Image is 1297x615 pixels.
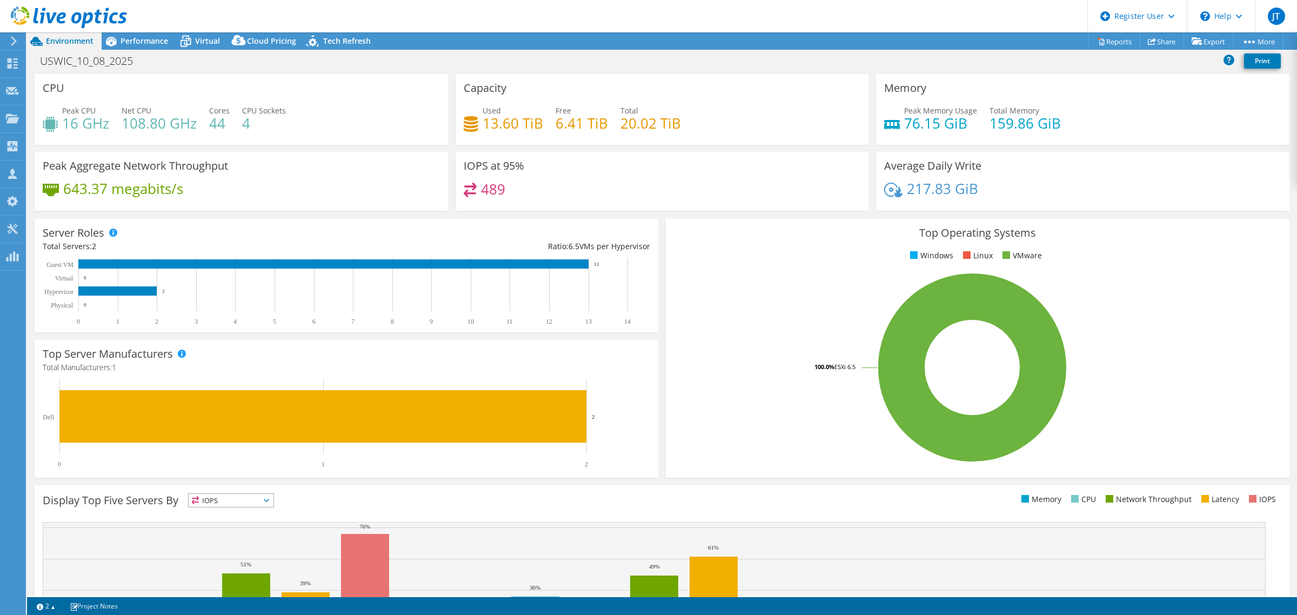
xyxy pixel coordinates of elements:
a: Print [1244,54,1281,69]
span: CPU Sockets [242,105,286,116]
div: Total Servers: [43,240,346,252]
text: 12 [546,318,552,325]
span: Peak CPU [62,105,96,116]
h4: 217.83 GiB [907,183,978,195]
text: 51% [240,561,251,567]
text: Guest VM [46,261,73,269]
text: 0 [84,302,86,307]
tspan: 100.0% [814,363,834,371]
h3: CPU [43,82,64,94]
span: JT [1268,8,1285,25]
text: 0 [77,318,80,325]
span: IOPS [189,494,273,507]
a: Share [1140,33,1184,50]
text: 2 [585,460,588,468]
text: 3 [195,318,198,325]
h3: Top Operating Systems [674,227,1281,239]
text: Hypervisor [44,288,73,296]
text: 9 [430,318,433,325]
h4: 4 [242,117,286,129]
h4: 489 [481,183,505,195]
span: Total Memory [990,105,1039,116]
text: 4 [233,318,237,325]
a: Reports [1088,33,1140,50]
text: 14 [624,318,631,325]
text: 0 [84,275,86,280]
h4: Total Manufacturers: [43,362,650,373]
span: 2 [92,241,96,251]
li: Latency [1199,493,1239,505]
li: Network Throughput [1103,493,1192,505]
span: Used [483,105,501,116]
text: 76% [359,523,370,530]
li: Linux [960,250,993,262]
svg: \n [1200,11,1210,21]
text: 11 [506,318,513,325]
text: 2 [592,413,595,420]
text: 36% [530,584,540,591]
h3: Memory [884,82,926,94]
text: 7 [351,318,355,325]
text: 13 [594,262,599,267]
text: 8 [391,318,394,325]
span: Peak Memory Usage [904,105,977,116]
li: Windows [907,250,953,262]
div: Ratio: VMs per Hypervisor [346,240,650,252]
h4: 16 GHz [62,117,109,129]
h3: Average Daily Write [884,160,981,172]
h4: 44 [209,117,230,129]
span: Cores [209,105,230,116]
a: Project Notes [62,599,125,613]
h3: Capacity [464,82,506,94]
span: Free [556,105,571,116]
text: 10 [467,318,474,325]
text: 1 [322,460,325,468]
h3: Peak Aggregate Network Throughput [43,160,228,172]
span: 1 [112,362,116,372]
h3: IOPS at 95% [464,160,524,172]
text: 2 [162,289,165,294]
text: 39% [300,580,311,586]
text: 49% [649,563,660,570]
text: 0 [58,460,61,468]
tspan: ESXi 6.5 [834,363,855,371]
li: Memory [1019,493,1061,505]
text: 13 [585,318,592,325]
h4: 76.15 GiB [904,117,977,129]
h4: 20.02 TiB [620,117,681,129]
span: Tech Refresh [323,36,371,46]
text: Virtual [55,275,73,282]
text: Physical [51,302,73,309]
h4: 643.37 megabits/s [63,183,183,195]
span: Virtual [195,36,220,46]
li: IOPS [1246,493,1276,505]
text: 1 [116,318,119,325]
li: VMware [1000,250,1042,262]
span: Net CPU [122,105,151,116]
span: Total [620,105,638,116]
text: Dell [43,413,54,421]
a: Export [1184,33,1234,50]
h3: Server Roles [43,227,104,239]
a: More [1233,33,1283,50]
span: 6.5 [569,241,579,251]
text: 2 [155,318,158,325]
h4: 159.86 GiB [990,117,1061,129]
text: 61% [708,544,719,551]
span: Cloud Pricing [247,36,296,46]
text: 6 [312,318,316,325]
h1: USWIC_10_08_2025 [35,55,150,67]
h4: 6.41 TiB [556,117,608,129]
li: CPU [1068,493,1096,505]
span: Performance [121,36,168,46]
h3: Top Server Manufacturers [43,348,173,360]
text: 5 [273,318,276,325]
h4: 13.60 TiB [483,117,543,129]
span: Environment [46,36,93,46]
h4: 108.80 GHz [122,117,197,129]
a: 2 [29,599,63,613]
